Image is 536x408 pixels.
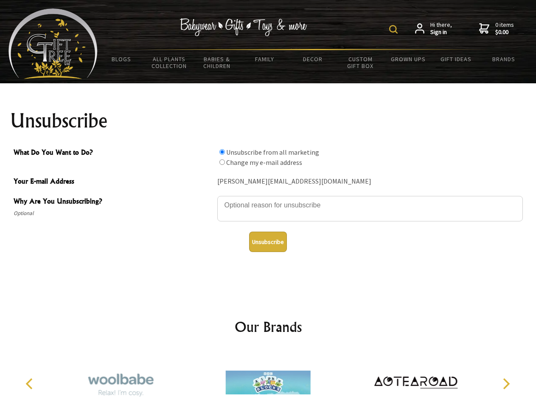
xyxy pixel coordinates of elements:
input: What Do You Want to Do? [219,159,225,165]
span: Hi there, [430,21,452,36]
h2: Our Brands [17,317,519,337]
h1: Unsubscribe [10,110,526,131]
a: Family [241,50,289,68]
button: Unsubscribe [249,232,287,252]
a: Decor [289,50,337,68]
img: Babyware - Gifts - Toys and more... [8,8,98,79]
button: Next [497,374,515,393]
a: Hi there,Sign in [415,21,452,36]
a: Babies & Children [193,50,241,75]
a: BLOGS [98,50,146,68]
img: product search [389,25,398,34]
a: All Plants Collection [146,50,194,75]
a: Custom Gift Box [337,50,384,75]
a: 0 items$0.00 [479,21,514,36]
a: Brands [480,50,528,68]
span: Why Are You Unsubscribing? [14,196,213,208]
a: Gift Ideas [432,50,480,68]
label: Change my e-mail address [226,158,302,167]
strong: Sign in [430,28,452,36]
a: Grown Ups [384,50,432,68]
span: What Do You Want to Do? [14,147,213,159]
span: Your E-mail Address [14,176,213,188]
div: [PERSON_NAME][EMAIL_ADDRESS][DOMAIN_NAME] [217,175,523,188]
img: Babywear - Gifts - Toys & more [180,18,307,36]
input: What Do You Want to Do? [219,149,225,155]
span: Optional [14,208,213,218]
span: 0 items [495,21,514,36]
label: Unsubscribe from all marketing [226,148,319,156]
textarea: Why Are You Unsubscribing? [217,196,523,221]
strong: $0.00 [495,28,514,36]
button: Previous [21,374,40,393]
